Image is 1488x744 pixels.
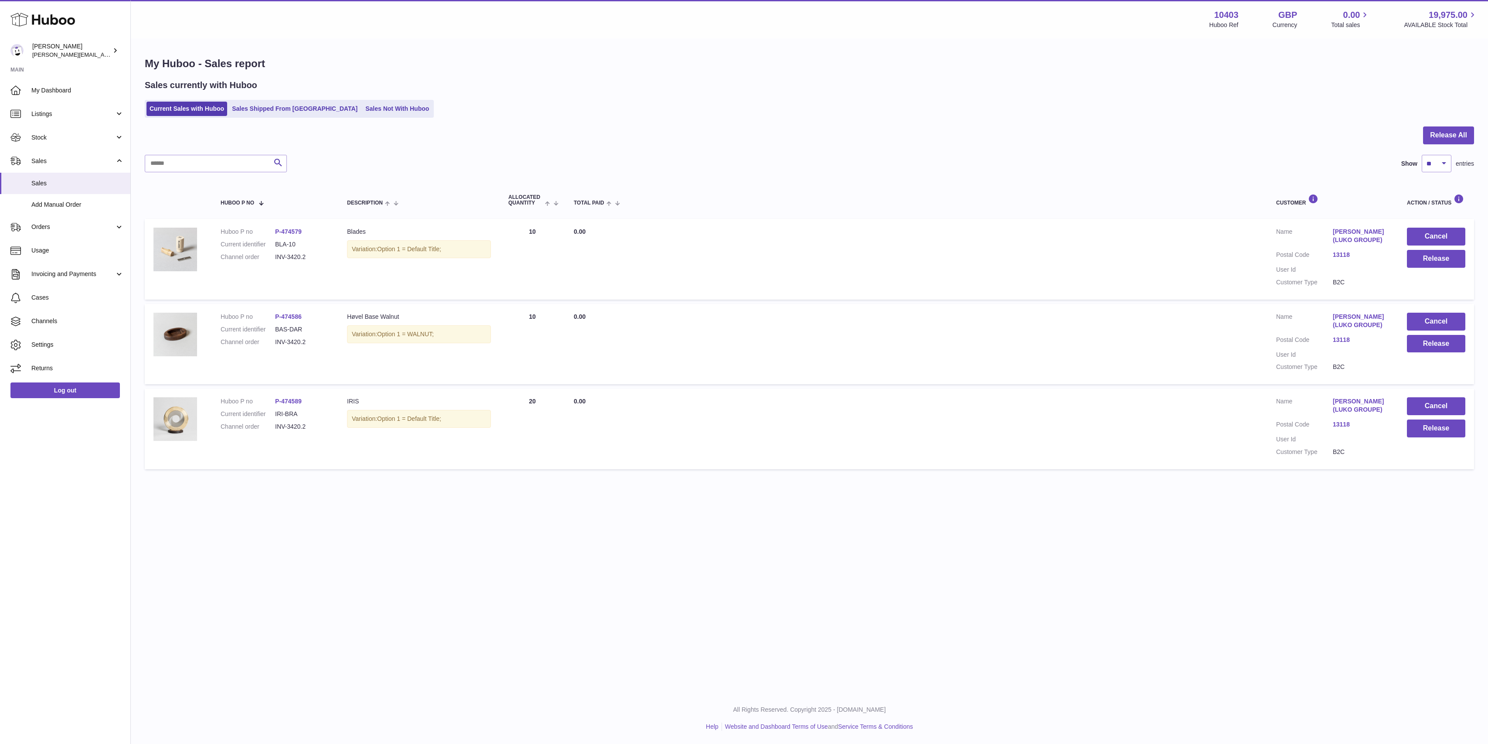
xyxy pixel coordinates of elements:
[31,179,124,188] span: Sales
[275,325,330,334] dd: BAS-DAR
[1429,9,1468,21] span: 19,975.00
[1276,420,1333,431] dt: Postal Code
[347,325,491,343] div: Variation:
[1407,420,1465,437] button: Release
[1423,126,1474,144] button: Release All
[1401,160,1417,168] label: Show
[1276,363,1333,371] dt: Customer Type
[1407,313,1465,331] button: Cancel
[1276,397,1333,416] dt: Name
[32,42,111,59] div: [PERSON_NAME]
[1276,351,1333,359] dt: User Id
[574,398,586,405] span: 0.00
[377,415,441,422] span: Option 1 = Default Title;
[275,338,330,346] dd: INV-3420.2
[275,423,330,431] dd: INV-3420.2
[31,341,124,349] span: Settings
[1407,335,1465,353] button: Release
[221,397,275,406] dt: Huboo P no
[347,397,491,406] div: IRIS
[10,44,24,57] img: keval@makerscabinet.com
[347,313,491,321] div: Høvel Base Walnut
[153,397,197,441] img: MC_Iris_Packshot_Lead-1.jpg
[229,102,361,116] a: Sales Shipped From [GEOGRAPHIC_DATA]
[1273,21,1297,29] div: Currency
[275,410,330,418] dd: IRI-BRA
[275,313,302,320] a: P-474586
[508,195,543,206] span: ALLOCATED Quantity
[145,79,257,91] h2: Sales currently with Huboo
[275,398,302,405] a: P-474589
[221,325,275,334] dt: Current identifier
[275,253,330,261] dd: INV-3420.2
[1407,250,1465,268] button: Release
[153,313,197,356] img: MC_Walnut_Base_Packshots.jpg
[1209,21,1239,29] div: Huboo Ref
[574,228,586,235] span: 0.00
[32,51,175,58] span: [PERSON_NAME][EMAIL_ADDRESS][DOMAIN_NAME]
[1333,448,1389,456] dd: B2C
[1276,194,1389,206] div: Customer
[722,723,913,731] li: and
[31,294,124,302] span: Cases
[31,157,115,165] span: Sales
[574,313,586,320] span: 0.00
[500,304,565,384] td: 10
[1343,9,1360,21] span: 0.00
[347,228,491,236] div: Blades
[138,706,1481,714] p: All Rights Reserved. Copyright 2025 - [DOMAIN_NAME]
[1407,194,1465,206] div: Action / Status
[1333,278,1389,287] dd: B2C
[1331,9,1370,29] a: 0.00 Total sales
[1404,9,1478,29] a: 19,975.00 AVAILABLE Stock Total
[377,331,434,338] span: Option 1 = WALNUT;
[1333,251,1389,259] a: 13118
[1276,336,1333,346] dt: Postal Code
[153,228,197,271] img: MC_Cork_Base_Packshots_18.jpg
[1333,420,1389,429] a: 13118
[1331,21,1370,29] span: Total sales
[31,364,124,372] span: Returns
[377,246,441,253] span: Option 1 = Default Title;
[31,246,124,255] span: Usage
[221,338,275,346] dt: Channel order
[1333,363,1389,371] dd: B2C
[1404,21,1478,29] span: AVAILABLE Stock Total
[1214,9,1239,21] strong: 10403
[500,389,565,469] td: 20
[145,57,1474,71] h1: My Huboo - Sales report
[1276,435,1333,444] dt: User Id
[725,723,828,730] a: Website and Dashboard Terms of Use
[146,102,227,116] a: Current Sales with Huboo
[1276,448,1333,456] dt: Customer Type
[31,86,124,95] span: My Dashboard
[347,240,491,258] div: Variation:
[1407,228,1465,246] button: Cancel
[275,240,330,249] dd: BLA-10
[1333,228,1389,244] a: [PERSON_NAME] (LUKO GROUPE)
[221,410,275,418] dt: Current identifier
[221,313,275,321] dt: Huboo P no
[1276,251,1333,261] dt: Postal Code
[706,723,718,730] a: Help
[221,200,254,206] span: Huboo P no
[500,219,565,299] td: 10
[1333,336,1389,344] a: 13118
[347,200,383,206] span: Description
[31,201,124,209] span: Add Manual Order
[1276,228,1333,246] dt: Name
[1276,278,1333,287] dt: Customer Type
[31,223,115,231] span: Orders
[362,102,432,116] a: Sales Not With Huboo
[347,410,491,428] div: Variation:
[221,253,275,261] dt: Channel order
[275,228,302,235] a: P-474579
[1278,9,1297,21] strong: GBP
[1333,313,1389,329] a: [PERSON_NAME] (LUKO GROUPE)
[221,228,275,236] dt: Huboo P no
[31,270,115,278] span: Invoicing and Payments
[31,133,115,142] span: Stock
[31,317,124,325] span: Channels
[221,240,275,249] dt: Current identifier
[838,723,913,730] a: Service Terms & Conditions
